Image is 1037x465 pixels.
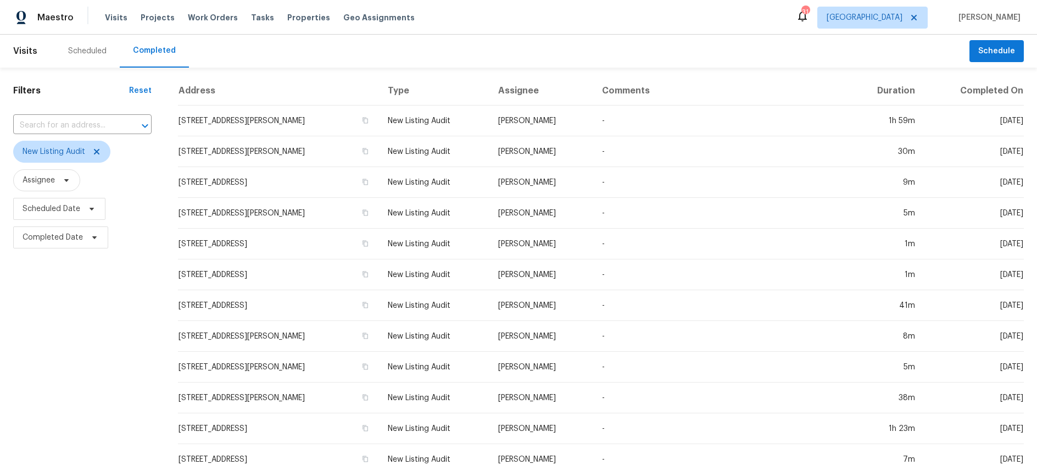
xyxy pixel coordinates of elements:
div: Completed [133,45,176,56]
td: 9m [847,167,923,198]
td: [STREET_ADDRESS] [178,413,379,444]
td: [DATE] [924,167,1024,198]
td: 38m [847,383,923,413]
td: New Listing Audit [379,106,490,136]
td: New Listing Audit [379,290,490,321]
span: Maestro [37,12,74,23]
button: Copy Address [360,300,370,310]
td: [DATE] [924,290,1024,321]
span: Assignee [23,175,55,186]
button: Copy Address [360,269,370,279]
span: [GEOGRAPHIC_DATA] [827,12,902,23]
td: - [593,167,847,198]
td: 1h 23m [847,413,923,444]
td: - [593,229,847,259]
td: New Listing Audit [379,198,490,229]
td: [STREET_ADDRESS][PERSON_NAME] [178,198,379,229]
span: Schedule [978,45,1015,58]
button: Copy Address [360,239,370,248]
span: Tasks [251,14,274,21]
td: [STREET_ADDRESS][PERSON_NAME] [178,352,379,383]
td: 8m [847,321,923,352]
div: 31 [801,7,809,18]
td: New Listing Audit [379,352,490,383]
th: Completed On [924,76,1024,106]
td: New Listing Audit [379,229,490,259]
span: Scheduled Date [23,203,80,214]
td: 1h 59m [847,106,923,136]
span: New Listing Audit [23,146,85,157]
td: [PERSON_NAME] [489,136,593,167]
td: [STREET_ADDRESS] [178,259,379,290]
td: [STREET_ADDRESS] [178,229,379,259]
th: Address [178,76,379,106]
span: Projects [141,12,175,23]
td: [PERSON_NAME] [489,198,593,229]
td: [STREET_ADDRESS][PERSON_NAME] [178,106,379,136]
button: Copy Address [360,423,370,433]
td: New Listing Audit [379,321,490,352]
span: Visits [13,39,37,63]
td: 5m [847,198,923,229]
td: [DATE] [924,321,1024,352]
td: [DATE] [924,229,1024,259]
td: [DATE] [924,198,1024,229]
span: Geo Assignments [343,12,415,23]
span: [PERSON_NAME] [954,12,1021,23]
button: Copy Address [360,208,370,218]
td: [DATE] [924,259,1024,290]
span: Work Orders [188,12,238,23]
td: [PERSON_NAME] [489,229,593,259]
td: 1m [847,229,923,259]
td: 5m [847,352,923,383]
td: [DATE] [924,413,1024,444]
div: Scheduled [68,46,107,57]
th: Comments [593,76,847,106]
td: [STREET_ADDRESS][PERSON_NAME] [178,321,379,352]
td: [PERSON_NAME] [489,352,593,383]
button: Copy Address [360,177,370,187]
td: [DATE] [924,352,1024,383]
td: [STREET_ADDRESS][PERSON_NAME] [178,136,379,167]
td: - [593,259,847,290]
td: - [593,383,847,413]
td: - [593,290,847,321]
td: 30m [847,136,923,167]
td: 41m [847,290,923,321]
button: Copy Address [360,362,370,372]
th: Assignee [489,76,593,106]
td: 1m [847,259,923,290]
td: New Listing Audit [379,136,490,167]
td: - [593,413,847,444]
button: Schedule [969,40,1024,63]
td: [STREET_ADDRESS][PERSON_NAME] [178,383,379,413]
td: [PERSON_NAME] [489,290,593,321]
td: [PERSON_NAME] [489,413,593,444]
td: New Listing Audit [379,167,490,198]
td: [PERSON_NAME] [489,259,593,290]
button: Open [137,118,153,134]
div: Reset [129,85,152,96]
td: [STREET_ADDRESS] [178,167,379,198]
span: Visits [105,12,127,23]
button: Copy Address [360,115,370,125]
th: Duration [847,76,923,106]
td: [PERSON_NAME] [489,106,593,136]
td: - [593,352,847,383]
th: Type [379,76,490,106]
button: Copy Address [360,331,370,341]
td: [DATE] [924,106,1024,136]
td: - [593,136,847,167]
td: [PERSON_NAME] [489,321,593,352]
td: - [593,198,847,229]
button: Copy Address [360,454,370,464]
td: New Listing Audit [379,383,490,413]
button: Copy Address [360,146,370,156]
h1: Filters [13,85,129,96]
td: [PERSON_NAME] [489,167,593,198]
td: [DATE] [924,136,1024,167]
td: - [593,106,847,136]
td: New Listing Audit [379,413,490,444]
td: New Listing Audit [379,259,490,290]
td: [STREET_ADDRESS] [178,290,379,321]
